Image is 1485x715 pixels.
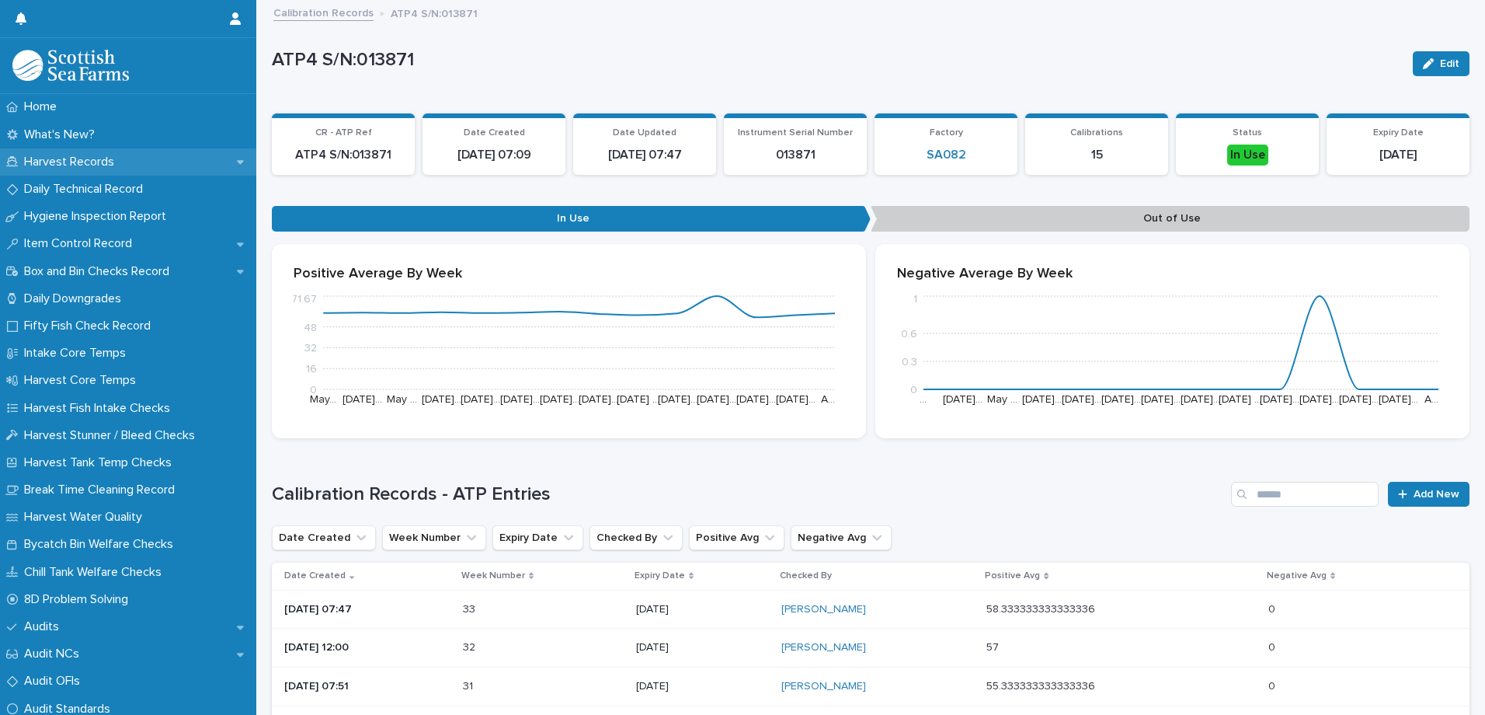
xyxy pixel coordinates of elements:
[272,483,1225,506] h1: Calibration Records - ATP Entries
[315,128,372,138] span: CR - ATP Ref
[461,394,500,405] text: [DATE]…
[18,647,92,661] p: Audit NCs
[1424,394,1438,405] text: A…
[18,455,184,470] p: Harvest Tank Temp Checks
[1227,145,1268,166] div: In Use
[1219,394,1261,405] text: [DATE] …
[391,4,478,21] p: ATP4 S/N:013871
[291,294,317,305] tspan: 71.67
[1336,148,1460,162] p: [DATE]
[1339,394,1379,405] text: [DATE]…
[1379,394,1418,405] text: [DATE]…
[432,148,556,162] p: [DATE] 07:09
[689,525,784,550] button: Positive Avg
[463,600,478,616] p: 33
[18,483,187,497] p: Break Time Cleaning Record
[387,394,417,405] text: May …
[284,641,450,654] p: [DATE] 12:00
[272,629,1469,668] tr: [DATE] 12:003232 [DATE][PERSON_NAME] 5757 00
[910,385,917,396] tspan: 0
[913,294,917,305] tspan: 1
[272,525,376,550] button: Date Created
[821,394,835,405] text: A…
[1440,58,1459,69] span: Edit
[986,677,1098,693] p: 55.333333333333336
[1181,394,1220,405] text: [DATE]…
[1062,394,1101,405] text: [DATE]…
[18,319,163,333] p: Fifty Fish Check Record
[986,638,1002,654] p: 57
[18,373,148,388] p: Harvest Core Temps
[1414,489,1459,500] span: Add New
[18,127,107,142] p: What's New?
[18,99,69,114] p: Home
[871,206,1469,232] p: Out of Use
[464,128,525,138] span: Date Created
[18,537,186,552] p: Bycatch Bin Welfare Checks
[18,182,155,197] p: Daily Technical Record
[1035,148,1159,162] p: 15
[635,567,685,584] p: Expiry Date
[18,264,182,279] p: Box and Bin Checks Record
[284,680,450,693] p: [DATE] 07:51
[897,266,1448,283] p: Negative Average By Week
[1413,51,1469,76] button: Edit
[18,674,92,689] p: Audit OFIs
[18,428,207,443] p: Harvest Stunner / Bleed Checks
[500,394,540,405] text: [DATE]…
[1260,394,1299,405] text: [DATE]…
[12,50,129,81] img: mMrefqRFQpe26GRNOUkG
[930,128,963,138] span: Factory
[1268,677,1278,693] p: 0
[18,346,138,361] p: Intake Core Temps
[583,148,707,162] p: [DATE] 07:47
[304,343,317,354] tspan: 32
[18,155,127,169] p: Harvest Records
[272,668,1469,706] tr: [DATE] 07:513131 [DATE][PERSON_NAME] 55.33333333333333655.333333333333336 00
[781,603,866,616] a: [PERSON_NAME]
[18,565,174,580] p: Chill Tank Welfare Checks
[589,525,683,550] button: Checked By
[697,394,736,405] text: [DATE]…
[18,291,134,306] p: Daily Downgrades
[617,394,659,405] text: [DATE] …
[776,394,816,405] text: [DATE]…
[18,619,71,634] p: Audits
[1022,394,1062,405] text: [DATE]…
[613,128,676,138] span: Date Updated
[1373,128,1424,138] span: Expiry Date
[901,329,917,340] tspan: 0.6
[272,590,1469,629] tr: [DATE] 07:473333 [DATE][PERSON_NAME] 58.33333333333333658.333333333333336 00
[1231,482,1379,507] input: Search
[294,266,844,283] p: Positive Average By Week
[343,394,382,405] text: [DATE]…
[306,364,317,375] tspan: 16
[579,394,618,405] text: [DATE]…
[781,641,866,654] a: [PERSON_NAME]
[284,603,450,616] p: [DATE] 07:47
[18,510,155,525] p: Harvest Water Quality
[1101,394,1141,405] text: [DATE]…
[1299,394,1339,405] text: [DATE]…
[310,394,336,405] text: May…
[272,206,871,232] p: In Use
[463,677,476,693] p: 31
[902,357,917,368] tspan: 0.3
[733,148,857,162] p: 013871
[658,394,697,405] text: [DATE]…
[272,49,1400,71] p: ATP4 S/N:013871
[1388,482,1469,507] a: Add New
[1070,128,1123,138] span: Calibrations
[18,401,183,416] p: Harvest Fish Intake Checks
[636,680,769,693] p: [DATE]
[636,641,769,654] p: [DATE]
[382,525,486,550] button: Week Number
[304,322,317,333] tspan: 48
[284,567,346,584] p: Date Created
[738,128,853,138] span: Instrument Serial Number
[987,394,1017,405] text: May …
[273,3,374,21] a: Calibration Records
[927,148,966,162] a: SA082
[463,638,478,654] p: 32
